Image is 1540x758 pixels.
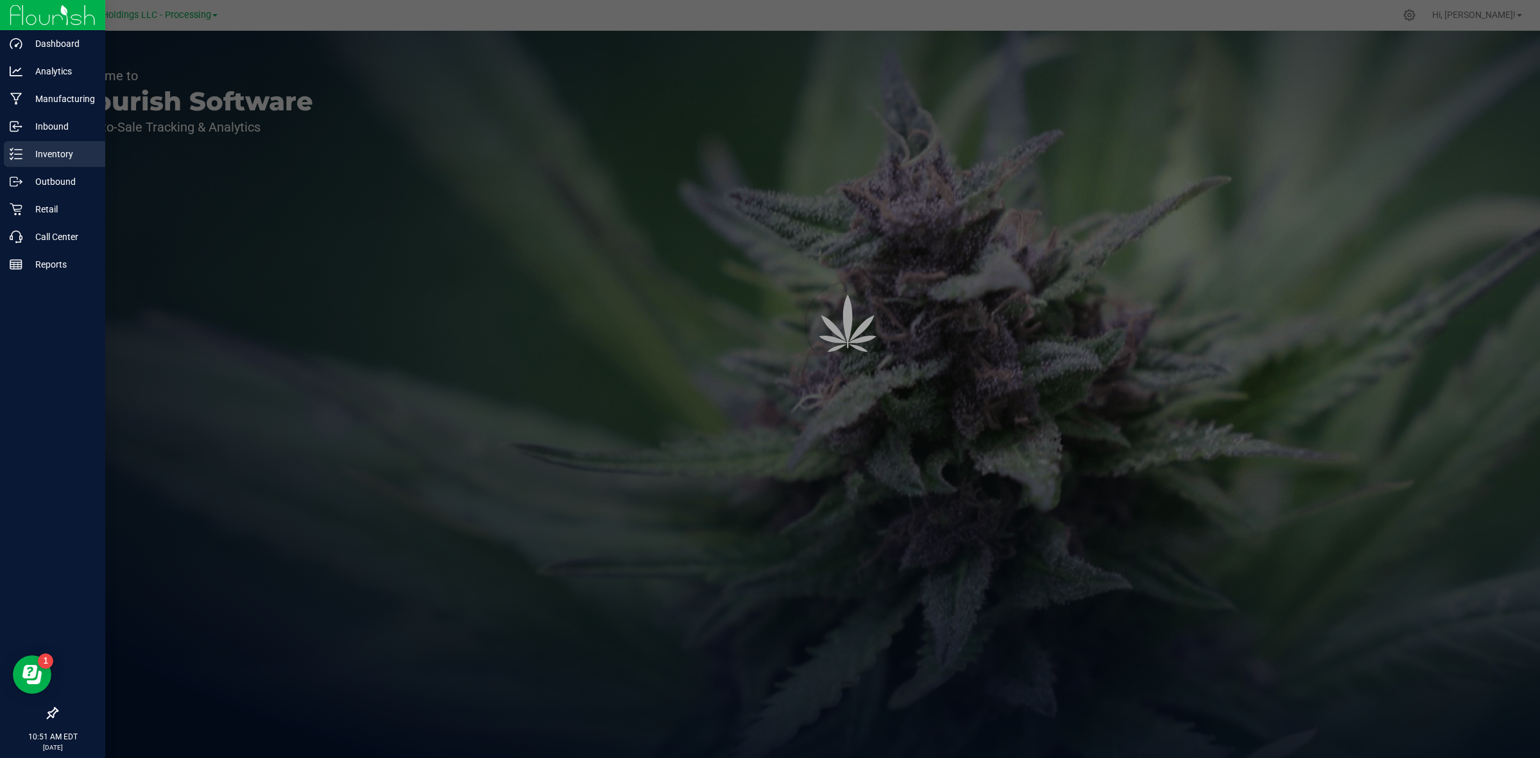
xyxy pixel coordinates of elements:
[22,91,99,107] p: Manufacturing
[10,175,22,188] inline-svg: Outbound
[22,174,99,189] p: Outbound
[10,258,22,271] inline-svg: Reports
[10,203,22,216] inline-svg: Retail
[22,257,99,272] p: Reports
[22,64,99,79] p: Analytics
[38,653,53,669] iframe: Resource center unread badge
[10,120,22,133] inline-svg: Inbound
[10,92,22,105] inline-svg: Manufacturing
[10,148,22,160] inline-svg: Inventory
[6,743,99,752] p: [DATE]
[10,65,22,78] inline-svg: Analytics
[22,36,99,51] p: Dashboard
[10,37,22,50] inline-svg: Dashboard
[22,119,99,134] p: Inbound
[13,655,51,694] iframe: Resource center
[10,230,22,243] inline-svg: Call Center
[22,229,99,245] p: Call Center
[22,202,99,217] p: Retail
[6,731,99,743] p: 10:51 AM EDT
[22,146,99,162] p: Inventory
